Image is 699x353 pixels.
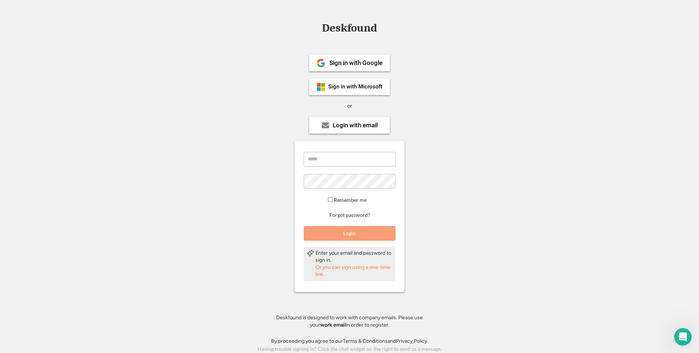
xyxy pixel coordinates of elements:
[271,338,428,345] div: By proceeding you agree to our and
[315,250,392,264] div: Enter your email and password to sign in.
[317,59,325,68] img: 1024px-Google__G__Logo.svg.png
[347,102,352,110] div: or
[267,314,432,328] div: Deskfound is designed to work with company emails. Please use your in order to register.
[328,84,382,90] div: Sign in with Microsoft
[315,264,392,278] div: Or you can sign using a one-time link.
[320,322,346,328] strong: work email
[317,83,325,91] img: ms-symbollockup_mssymbol_19.png
[329,60,382,66] div: Sign in with Google
[328,212,371,219] button: Forgot password?
[333,122,378,128] div: Login with email
[318,22,381,34] div: Deskfound
[334,197,367,203] label: Remember me
[304,226,396,241] button: Login
[674,328,692,346] iframe: Intercom live chat
[396,338,428,344] a: Privacy Policy.
[343,338,388,344] a: Terms & Conditions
